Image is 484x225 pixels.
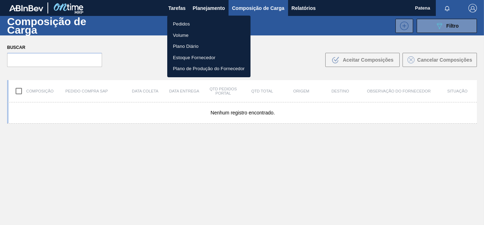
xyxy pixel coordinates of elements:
a: Plano de Produção do Fornecedor [167,63,251,74]
a: Volume [167,30,251,41]
a: Pedidos [167,18,251,30]
a: Estoque Fornecedor [167,52,251,63]
a: Plano Diário [167,41,251,52]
